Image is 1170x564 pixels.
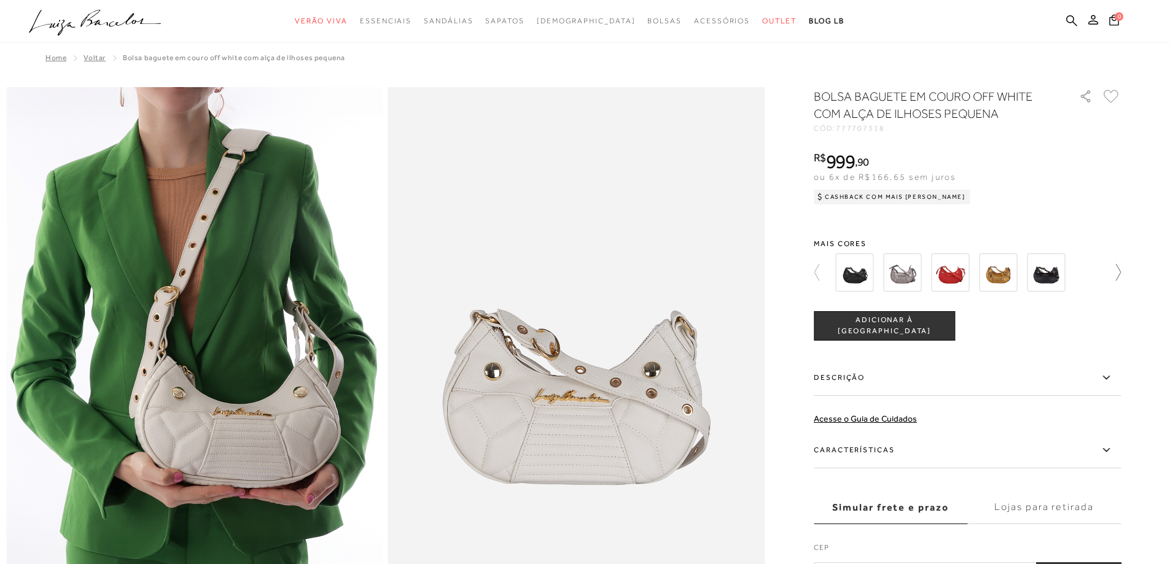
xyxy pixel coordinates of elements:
button: ADICIONAR À [GEOGRAPHIC_DATA] [814,311,955,341]
a: Voltar [84,53,106,62]
span: Acessórios [694,17,750,25]
a: BLOG LB [809,10,844,33]
label: Simular frete e prazo [814,491,967,524]
a: categoryNavScreenReaderText [360,10,411,33]
a: noSubCategoriesText [537,10,636,33]
i: , [855,156,869,168]
button: 0 [1106,14,1123,30]
label: Lojas para retirada [967,491,1121,524]
div: Cashback com Mais [PERSON_NAME] [814,190,970,204]
label: Descrição [814,360,1121,396]
label: CEP [814,542,1121,559]
img: Bolsa pequena baguete dourada [979,253,1017,292]
span: Bolsas [647,17,682,25]
a: categoryNavScreenReaderText [424,10,473,33]
span: Sandálias [424,17,473,25]
span: Verão Viva [295,17,348,25]
a: categoryNavScreenReaderText [694,10,750,33]
span: BLOG LB [809,17,844,25]
img: BOLSA BAGUETE EM COURO PRETO COM ALÇA DE ILHOSES PEQUENA [835,253,873,292]
span: 0 [1115,12,1123,21]
i: R$ [814,152,826,163]
span: Essenciais [360,17,411,25]
a: categoryNavScreenReaderText [295,10,348,33]
span: ou 6x de R$166,65 sem juros [814,172,956,182]
a: categoryNavScreenReaderText [762,10,797,33]
span: BOLSA BAGUETE EM COURO OFF WHITE COM ALÇA DE ILHOSES PEQUENA [123,53,345,62]
h1: BOLSA BAGUETE EM COURO OFF WHITE COM ALÇA DE ILHOSES PEQUENA [814,88,1044,122]
label: Características [814,433,1121,468]
span: Outlet [762,17,797,25]
span: Sapatos [485,17,524,25]
a: categoryNavScreenReaderText [647,10,682,33]
img: BOLSA BAGUETE EM COURO TITÂNIO COM ALÇA DE ILHOSES PEQUENA [883,253,921,292]
span: [DEMOGRAPHIC_DATA] [537,17,636,25]
img: BOLSA BAGUETE EM COURO VERMELHO PIMENTA COM ALÇA DE ILHOSES PEQUENA [931,253,969,292]
a: categoryNavScreenReaderText [485,10,524,33]
span: 90 [857,155,869,168]
a: Acesse o Guia de Cuidados [814,414,917,423]
a: Home [45,53,66,62]
img: BOLSA PEQUENA BAGUETE PRETA [1027,253,1065,292]
div: CÓD: [814,125,1059,132]
span: 999 [826,150,855,172]
span: ADICIONAR À [GEOGRAPHIC_DATA] [814,315,954,336]
span: Mais cores [814,240,1121,247]
span: 777707318 [836,124,885,133]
